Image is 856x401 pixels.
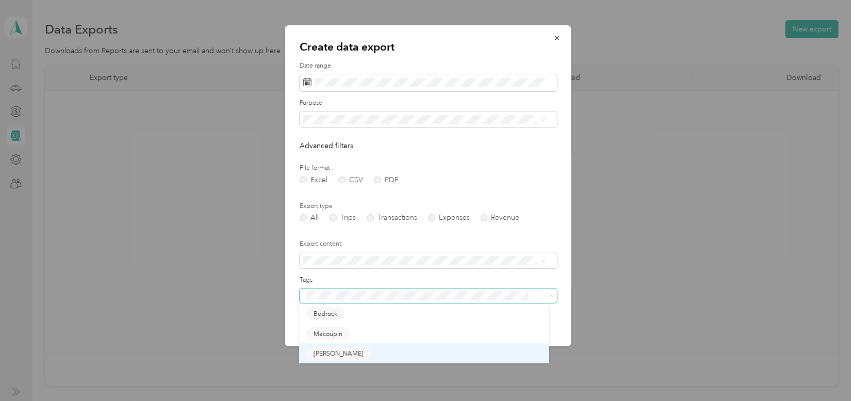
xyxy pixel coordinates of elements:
span: Bedrock [314,309,337,318]
label: Excel [300,177,327,184]
label: Date range [300,61,557,71]
label: Transactions [366,214,417,221]
button: Macoupin [306,327,350,340]
label: Export type [300,202,557,211]
iframe: Everlance-gr Chat Button Frame [798,343,856,401]
label: CSV [338,177,363,184]
button: Bedrock [306,307,344,320]
label: Revenue [480,214,519,221]
label: Export content [300,239,557,249]
label: Expenses [427,214,469,221]
label: Purpose [300,99,557,108]
label: All [300,214,319,221]
label: Tags [300,276,557,285]
label: PDF [373,177,398,184]
p: Create data export [300,40,557,54]
label: Trips [329,214,355,221]
span: Macoupin [314,329,342,338]
button: [PERSON_NAME] [306,347,371,360]
span: [PERSON_NAME] [314,349,364,358]
label: File format [300,164,557,173]
p: Advanced filters [300,140,557,151]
